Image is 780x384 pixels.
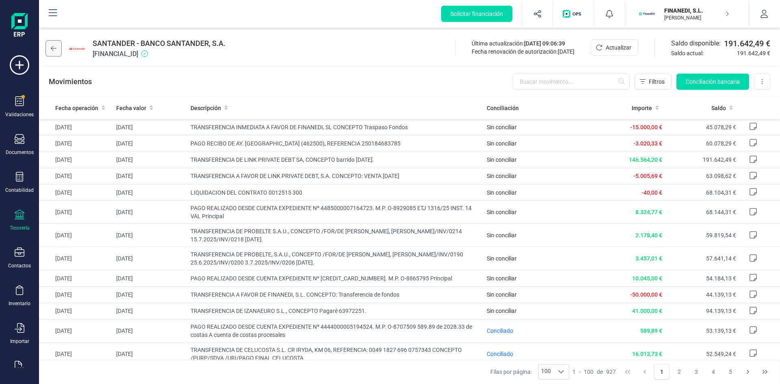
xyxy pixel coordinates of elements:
span: PAGO REALIZADO DESDE CUENTA EXPEDIENTE Nº [CREDIT_CARD_NUMBER]. M.P. O-8865795 Principal [191,274,481,282]
div: Fecha renovación de autorización: [472,48,574,56]
td: 44.139,13 € [665,286,739,303]
img: Logo Finanedi [11,13,28,39]
span: 10.045,00 € [632,275,662,282]
span: SANTANDER - BANCO SANTANDER, S.A. [93,38,225,49]
span: Actualizar [606,43,631,52]
button: FIFINANEDI, S.L.[PERSON_NAME] [635,1,739,27]
span: Importe [632,104,652,112]
td: 59.819,54 € [665,224,739,247]
td: [DATE] [113,184,187,201]
td: [DATE] [39,247,113,270]
span: LIQUIDACION DEL CONTRATO 0012515 300 [191,189,481,197]
td: [DATE] [113,135,187,152]
span: Sin conciliar [487,291,517,298]
span: 16.013,73 € [632,351,662,357]
span: 927 [606,368,616,376]
td: 63.098,62 € [665,168,739,184]
span: 191.642,49 € [737,49,770,57]
td: [DATE] [39,168,113,184]
span: Descripción [191,104,221,112]
button: Logo de OPS [558,1,589,27]
button: Actualizar [591,39,638,56]
td: [DATE] [113,224,187,247]
td: 54.184,13 € [665,270,739,286]
td: 191.642,49 € [665,152,739,168]
span: Fecha valor [116,104,146,112]
div: Contabilidad [5,187,34,193]
span: Saldo disponible: [671,39,721,48]
span: TRANSFERENCIA DE PROBELTE, S.A.U., CONCEPTO /FOR/DE [PERSON_NAME], [PERSON_NAME]/INV/0190 25.6.20... [191,250,481,267]
td: 53.139,13 € [665,319,739,343]
div: - [572,368,616,376]
span: TRANSFERENCIA A FAVOR DE FINANEDI, S.L. CONCEPTO: Transferencia de fondos [191,291,481,299]
button: Solicitar financiación [441,6,512,22]
td: 52.549,24 € [665,343,739,366]
button: Previous Page [637,364,652,380]
span: Sin conciliar [487,173,517,179]
td: [DATE] [113,201,187,224]
span: Solicitar financiación [451,10,503,18]
td: [DATE] [39,184,113,201]
button: Page 4 [706,364,721,380]
span: PAGO RECIBO DE AY. [GEOGRAPHIC_DATA] (462500), REFERENCIA 250184683785 [191,139,481,148]
span: Conciliado [487,328,513,334]
span: 3.457,01 € [635,255,662,262]
td: 45.078,29 € [665,119,739,135]
span: Sin conciliar [487,189,517,196]
p: [PERSON_NAME] [664,15,729,21]
td: [DATE] [113,319,187,343]
div: Documentos [6,149,34,156]
div: Inventario [9,300,30,307]
span: PAGO REALIZADO DESDE CUENTA EXPEDIENTE Nº 4485000007164723. M.P. O-8929085 ETJ 1316/25 INST. 14 V... [191,204,481,220]
span: Conciliación [487,104,519,112]
td: [DATE] [113,119,187,135]
td: [DATE] [39,119,113,135]
div: Tesorería [10,225,30,231]
button: Page 2 [672,364,687,380]
td: 68.104,31 € [665,184,739,201]
span: Sin conciliar [487,275,517,282]
button: Page 5 [723,364,738,380]
span: -15.000,00 € [630,124,662,130]
span: de [597,368,603,376]
td: 57.641,14 € [665,247,739,270]
input: Buscar movimiento... [513,74,630,90]
button: Page 3 [689,364,704,380]
p: Movimientos [49,76,92,87]
span: Fecha operación [55,104,98,112]
span: Saldo actual: [671,49,734,57]
td: [DATE] [39,270,113,286]
td: [DATE] [39,319,113,343]
img: Logo de OPS [563,10,584,18]
span: TRANSFERENCIA DE CELUCOSTA S.L. CR IRYDA, KM 06, REFERENCIA: 0049 1827 696 0757343 CONCEPTO /PURP... [191,346,481,362]
span: Sin conciliar [487,156,517,163]
span: 2.178,40 € [635,232,662,239]
span: 589,89 € [640,328,662,334]
span: Saldo [711,104,726,112]
td: 68.144,31 € [665,201,739,224]
span: Sin conciliar [487,124,517,130]
span: 8.324,77 € [635,209,662,215]
td: [DATE] [39,152,113,168]
button: Next Page [740,364,756,380]
div: Contactos [8,263,31,269]
span: -5.005,69 € [633,173,662,179]
td: [DATE] [39,286,113,303]
span: -3.020,33 € [633,140,662,147]
td: [DATE] [113,343,187,366]
td: 60.078,29 € [665,135,739,152]
span: Sin conciliar [487,308,517,314]
span: Sin conciliar [487,140,517,147]
button: Filtros [635,74,672,90]
span: Filtros [649,78,665,86]
span: Sin conciliar [487,209,517,215]
button: Conciliación bancaria [676,74,749,90]
button: Page 1 [654,364,669,380]
td: [DATE] [39,224,113,247]
span: 41.000,00 € [632,308,662,314]
span: TRANSFERENCIA DE LINK PRIVATE DEBT SA, CONCEPTO barrido [DATE]. [191,156,481,164]
span: TRANSFERENCIA A FAVOR DE LINK PRIVATE DEBT, S.A. CONCEPTO: VENTA [DATE] [191,172,481,180]
span: PAGO REALIZADO DESDE CUENTA EXPEDIENTE Nº 4444000005194524. M.P. O-8707509 589.89 de 2028.33 de c... [191,323,481,339]
td: 94.139,13 € [665,303,739,319]
td: [DATE] [39,343,113,366]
